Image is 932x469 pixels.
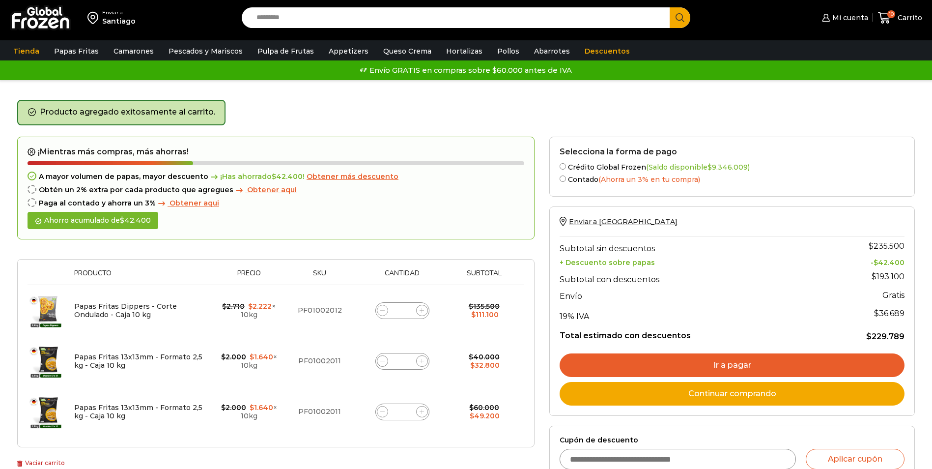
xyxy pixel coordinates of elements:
bdi: 229.789 [866,332,904,341]
span: $ [869,241,874,251]
span: $ [874,258,878,267]
bdi: 235.500 [869,241,904,251]
bdi: 49.200 [470,411,500,420]
th: Total estimado con descuentos [560,323,819,342]
td: PF01002011 [283,386,355,437]
span: $ [469,403,474,412]
a: Papas Fritas [49,42,104,60]
bdi: 1.640 [250,352,273,361]
img: address-field-icon.svg [87,9,102,26]
th: Envío [560,287,819,304]
bdi: 1.640 [250,403,273,412]
a: Tienda [8,42,44,60]
a: Obtener aqui [156,199,219,207]
button: Search button [670,7,690,28]
bdi: 40.000 [469,352,500,361]
span: $ [222,302,226,311]
input: Product quantity [395,354,409,368]
td: × 10kg [214,336,284,386]
th: Subtotal con descuentos [560,267,819,287]
div: Santiago [102,16,136,26]
a: Papas Fritas 13x13mm - Formato 2,5 kg - Caja 10 kg [74,352,202,370]
bdi: 111.100 [471,310,499,319]
a: Obtener aqui [233,186,297,194]
label: Contado [560,174,904,184]
span: $ [707,163,712,172]
a: Appetizers [324,42,373,60]
span: Obtener aqui [169,199,219,207]
span: $ [221,352,226,361]
span: $ [272,172,276,181]
span: $ [872,272,876,281]
span: $ [470,361,475,370]
div: Producto agregado exitosamente al carrito. [17,100,226,125]
a: Hortalizas [441,42,487,60]
a: 10 Carrito [878,6,922,29]
span: $ [120,216,124,225]
a: Abarrotes [529,42,575,60]
a: Pulpa de Frutas [253,42,319,60]
label: Cupón de descuento [560,436,904,444]
span: (Saldo disponible ) [646,163,750,172]
a: Papas Fritas 13x13mm - Formato 2,5 kg - Caja 10 kg [74,403,202,420]
span: $ [469,352,473,361]
span: $ [470,411,474,420]
input: Product quantity [395,304,409,318]
th: 19% IVA [560,304,819,323]
span: $ [471,310,476,319]
bdi: 9.346.009 [707,163,748,172]
th: + Descuento sobre papas [560,256,819,267]
span: ¡Has ahorrado ! [208,173,305,181]
bdi: 2.710 [222,302,245,311]
th: Cantidad [356,269,449,285]
a: Ir a pagar [560,353,904,377]
span: $ [250,352,254,361]
div: Enviar a [102,9,136,16]
bdi: 193.100 [872,272,904,281]
th: Sku [283,269,355,285]
span: $ [469,302,473,311]
bdi: 42.400 [272,172,303,181]
td: PF01002011 [283,336,355,386]
span: $ [874,309,879,318]
h2: Selecciona la forma de pago [560,147,904,156]
bdi: 42.400 [120,216,151,225]
a: Vaciar carrito [17,459,65,467]
td: PF01002012 [283,285,355,336]
bdi: 32.800 [470,361,500,370]
th: Subtotal [449,269,519,285]
a: Pescados y Mariscos [164,42,248,60]
span: Enviar a [GEOGRAPHIC_DATA] [569,217,677,226]
a: Camarones [109,42,159,60]
input: Contado(Ahorra un 3% en tu compra) [560,176,566,182]
div: A mayor volumen de papas, mayor descuento [28,173,524,181]
span: Obtener aqui [247,185,297,194]
a: Pollos [492,42,524,60]
a: Continuar comprando [560,382,904,406]
input: Crédito Global Frozen(Saldo disponible$9.346.009) [560,163,566,170]
span: $ [866,332,872,341]
bdi: 135.500 [469,302,500,311]
span: $ [221,403,226,412]
span: $ [248,302,253,311]
div: Ahorro acumulado de [28,212,158,229]
span: Mi cuenta [830,13,868,23]
a: Descuentos [580,42,635,60]
a: Queso Crema [378,42,436,60]
span: 10 [887,10,895,18]
a: Obtener más descuento [307,173,398,181]
strong: Gratis [882,291,904,300]
bdi: 2.222 [248,302,272,311]
a: Enviar a [GEOGRAPHIC_DATA] [560,217,677,226]
td: × 10kg [214,386,284,437]
bdi: 2.000 [221,352,246,361]
span: (Ahorra un 3% en tu compra) [598,175,700,184]
label: Crédito Global Frozen [560,161,904,172]
bdi: 60.000 [469,403,499,412]
span: Obtener más descuento [307,172,398,181]
th: Precio [214,269,284,285]
bdi: 42.400 [874,258,904,267]
div: Obtén un 2% extra por cada producto que agregues [28,186,524,194]
span: Carrito [895,13,922,23]
bdi: 2.000 [221,403,246,412]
